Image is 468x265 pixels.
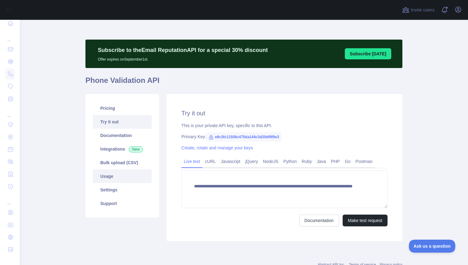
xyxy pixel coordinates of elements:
a: Integrations New [93,142,152,156]
a: Settings [93,183,152,197]
div: ... [5,30,15,42]
button: Make test request [343,215,388,226]
span: e9c3fc11506c475da144c3d20df9f9e3 [206,132,282,142]
a: Usage [93,169,152,183]
a: Bulk upload (CSV) [93,156,152,169]
p: Subscribe to the Email Reputation API for a special 30 % discount [98,46,268,54]
a: Try it out [93,115,152,129]
a: Javascript [218,156,243,166]
a: Ruby [299,156,314,166]
span: Invite users [411,6,435,14]
h1: Phone Validation API [85,75,402,90]
div: This is your private API key, specific to this API. [181,122,388,129]
h2: Try it out [181,109,388,118]
a: Support [93,197,152,210]
a: Live test [181,156,202,166]
a: PHP [328,156,342,166]
button: Invite users [401,5,436,15]
a: cURL [202,156,218,166]
a: Python [281,156,299,166]
a: Java [314,156,329,166]
div: ... [5,193,15,206]
a: Go [342,156,353,166]
a: Postman [353,156,375,166]
span: New [129,146,143,152]
a: NodeJS [260,156,281,166]
iframe: Toggle Customer Support [409,240,456,253]
a: Pricing [93,101,152,115]
a: Create, rotate and manage your keys [181,145,253,150]
p: Offer expires on September 1st. [98,54,268,62]
button: Subscribe [DATE] [345,48,391,59]
a: Documentation [299,215,339,226]
a: Documentation [93,129,152,142]
div: Primary Key: [181,134,388,140]
a: jQuery [243,156,260,166]
div: ... [5,105,15,118]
